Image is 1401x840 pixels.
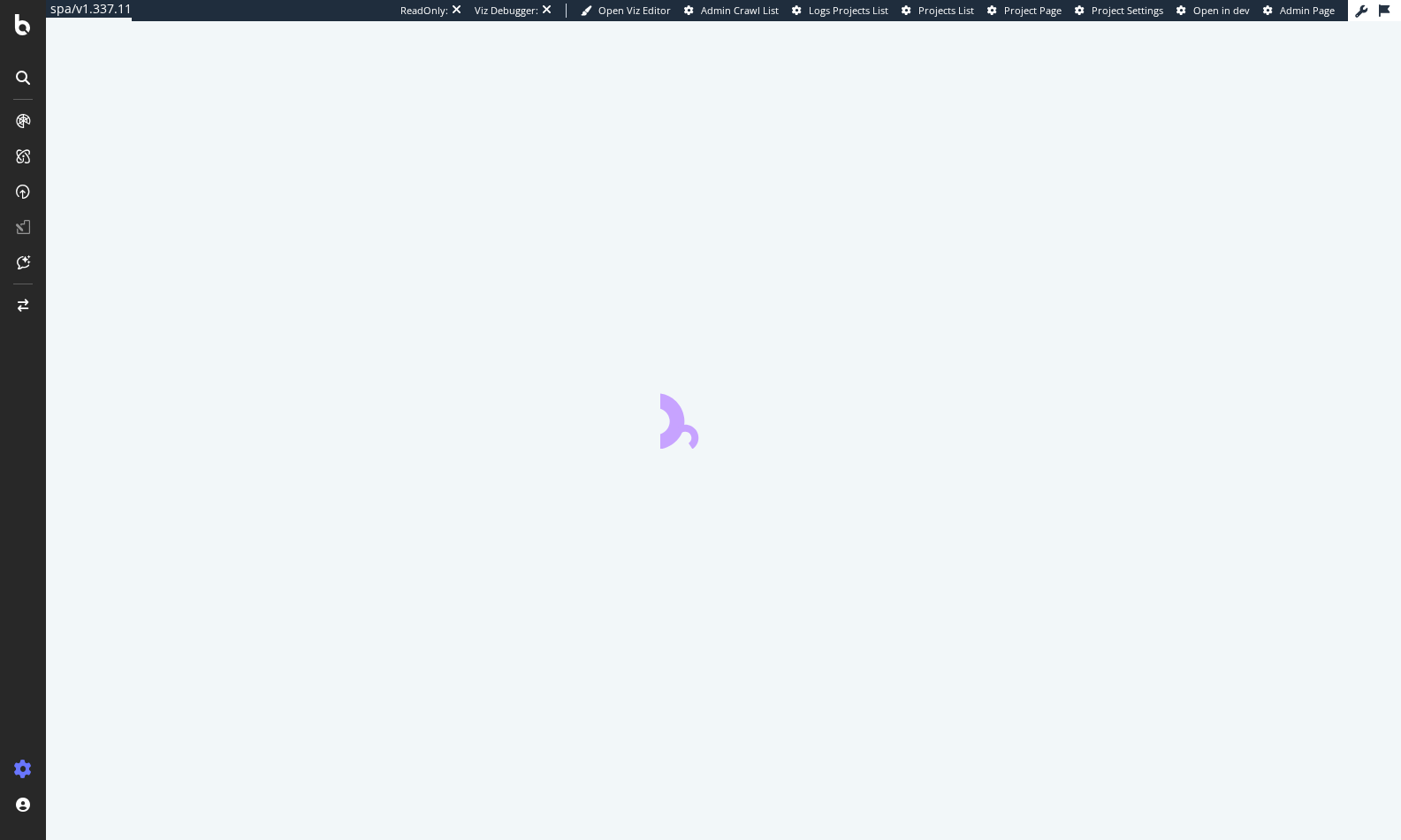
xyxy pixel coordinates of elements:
div: ReadOnly: [400,4,448,18]
span: Admin Page [1280,4,1335,17]
a: Logs Projects List [792,4,888,18]
a: Project Settings [1075,4,1163,18]
div: Viz Debugger: [475,4,538,18]
span: Project Page [1004,4,1062,17]
a: Admin Crawl List [684,4,779,18]
span: Logs Projects List [809,4,888,17]
a: Project Page [987,4,1062,18]
a: Projects List [902,4,974,18]
span: Open Viz Editor [598,4,671,17]
span: Projects List [918,4,974,17]
a: Open Viz Editor [581,4,671,18]
a: Open in dev [1176,4,1250,18]
a: Admin Page [1263,4,1335,18]
div: animation [660,385,788,449]
span: Open in dev [1193,4,1250,17]
span: Admin Crawl List [701,4,779,17]
span: Project Settings [1092,4,1163,17]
